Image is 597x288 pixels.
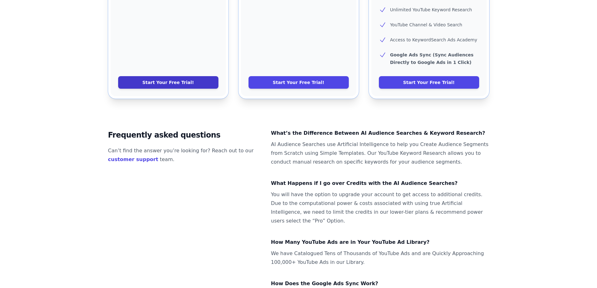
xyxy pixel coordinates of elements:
[271,249,489,267] dd: We have Catalogued Tens of Thousands of YouTube Ads and are Quickly Approaching 100,000+ YouTube ...
[390,52,474,65] b: Google Ads Sync (Sync Audiences Directly to Google Ads in 1 Click)
[271,190,489,225] dd: You will have the option to upgrade your account to get access to additional credits. Due to the ...
[271,238,489,247] dt: How Many YouTube Ads are in Your YouTube Ad Library?
[108,156,158,162] a: customer support
[249,76,349,89] a: Start Your Free Trial!
[108,129,261,141] h2: Frequently asked questions
[271,129,489,138] dt: What’s the Difference Between AI Audience Searches & Keyword Research?
[108,146,261,164] p: Can’t find the answer you’re looking for? Reach out to our team.
[271,179,489,188] dt: What Happens if I go over Credits with the AI Audience Searches?
[390,7,472,12] span: Unlimited YouTube Keyword Research
[390,22,462,27] span: YouTube Channel & Video Search
[118,76,218,89] a: Start Your Free Trial!
[271,279,489,288] dt: How Does the Google Ads Sync Work?
[271,140,489,166] dd: AI Audience Searches use Artificial Intelligence to help you Create Audience Segments from Scratc...
[379,76,479,89] a: Start Your Free Trial!
[390,37,477,42] span: Access to KeywordSearch Ads Academy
